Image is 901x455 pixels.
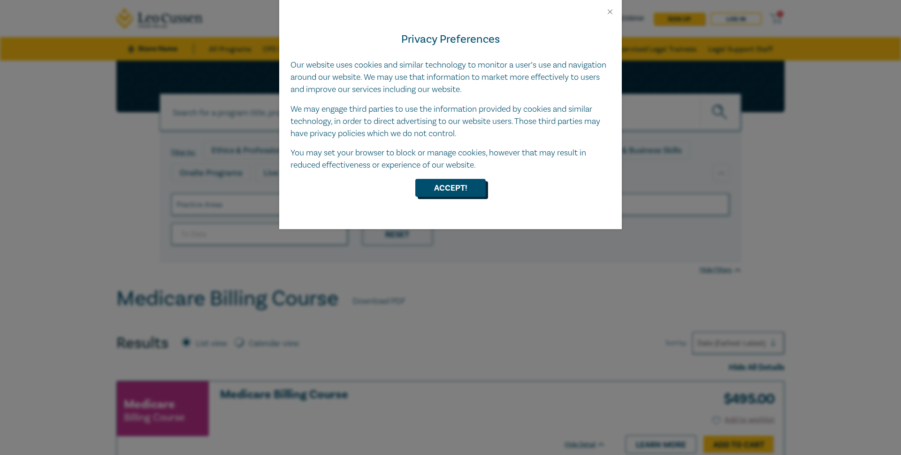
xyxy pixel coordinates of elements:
[606,8,614,16] button: Close
[415,179,486,197] button: Accept!
[290,59,611,96] p: Our website uses cookies and similar technology to monitor a user’s use and navigation around our...
[290,31,611,48] h4: Privacy Preferences
[290,147,611,171] p: You may set your browser to block or manage cookies, however that may result in reduced effective...
[290,103,611,140] p: We may engage third parties to use the information provided by cookies and similar technology, in...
